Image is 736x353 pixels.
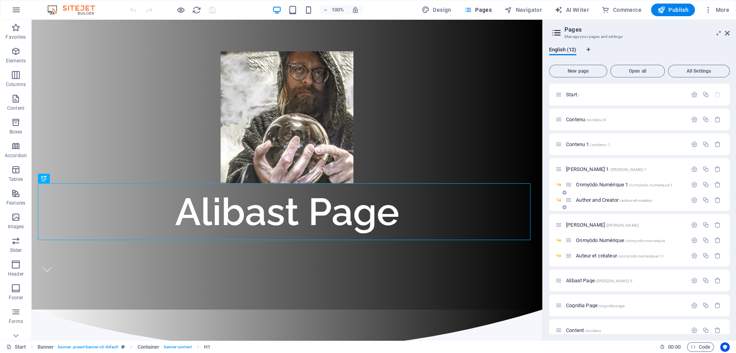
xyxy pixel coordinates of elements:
[691,166,698,173] div: Settings
[564,278,687,283] div: Alibast Page/[PERSON_NAME]-5
[687,342,714,352] button: Code
[464,6,492,14] span: Pages
[704,6,729,14] span: More
[564,167,687,172] div: [PERSON_NAME] 1/[PERSON_NAME]-1
[702,141,709,148] div: Duplicate
[176,5,185,15] button: Click here to leave preview mode and continue editing
[691,302,698,309] div: Settings
[8,223,24,230] p: Images
[9,176,23,182] p: Tables
[564,33,714,40] h3: Manage your pages and settings
[422,6,451,14] span: Design
[702,91,709,98] div: Duplicate
[590,143,610,147] span: /contenu-1
[576,182,673,188] span: Click to open page
[555,6,589,14] span: AI Writer
[566,222,639,228] span: Click to open page
[162,342,191,352] span: . banner-content
[553,69,604,73] span: New page
[564,142,687,147] div: Contenu 1/contenu-1
[672,69,726,73] span: All Settings
[702,237,709,244] div: Duplicate
[691,116,698,123] div: Settings
[702,197,709,203] div: Duplicate
[576,197,652,203] span: Author and Creator
[625,238,665,243] span: /onmyodo-numerique
[610,65,665,77] button: Open all
[38,342,54,352] span: Click to select. Double-click to edit
[702,327,709,334] div: Duplicate
[121,345,125,349] i: This element is a customizable preset
[138,342,160,352] span: Click to select. Double-click to edit
[606,223,639,227] span: /[PERSON_NAME]
[352,6,359,13] i: On resize automatically adjust zoom level to fit chosen device.
[657,6,689,14] span: Publish
[574,182,687,187] div: Onmyōdo Numérique 1/onmyodo-numerique-1
[564,328,687,333] div: Content/contenu
[5,152,27,159] p: Accordion
[691,222,698,228] div: Settings
[598,4,645,16] button: Commerce
[566,302,625,308] span: Click to open page
[566,116,606,122] span: Click to open page
[691,197,698,203] div: Settings
[585,329,601,333] span: /contenu
[691,237,698,244] div: Settings
[551,4,592,16] button: AI Writer
[574,253,687,258] div: Auteur et créateur/onmyodo-numerique-11
[691,327,698,334] div: Settings
[6,34,26,40] p: Favorites
[566,141,610,147] span: Click to open page
[701,4,732,16] button: More
[574,238,687,243] div: Onmyōdo Numérique/onmyodo-numerique
[549,45,576,56] span: English (12)
[691,342,710,352] span: Code
[702,302,709,309] div: Duplicate
[461,4,495,16] button: Pages
[714,277,721,284] div: Remove
[691,181,698,188] div: Settings
[714,237,721,244] div: Remove
[6,200,25,206] p: Features
[564,303,687,308] div: Cognitia Page/cognitia-page
[192,6,201,15] i: Reload page
[6,58,26,64] p: Elements
[331,5,344,15] h6: 100%
[319,5,347,15] button: 100%
[651,4,695,16] button: Publish
[674,344,675,350] span: :
[419,4,455,16] button: Design
[614,69,661,73] span: Open all
[549,47,730,62] div: Language Tabs
[7,105,25,111] p: Content
[602,6,642,14] span: Commerce
[702,252,709,259] div: Duplicate
[564,117,687,122] div: Contenu/contenu-8
[714,252,721,259] div: Remove
[598,304,625,308] span: /cognitia-page
[566,92,579,98] span: Click to open page
[6,342,26,352] a: Click to cancel selection. Double-click to open Pages
[501,4,545,16] button: Navigator
[419,4,455,16] div: Design (Ctrl+Alt+Y)
[566,327,601,333] span: Click to open page
[9,318,23,325] p: Forms
[702,277,709,284] div: Duplicate
[564,26,730,33] h2: Pages
[6,81,26,88] p: Columns
[38,342,210,352] nav: breadcrumb
[192,5,201,15] button: reload
[714,197,721,203] div: Remove
[714,302,721,309] div: Remove
[564,92,687,97] div: Start/
[9,295,23,301] p: Footer
[204,342,210,352] span: Click to select. Double-click to edit
[691,252,698,259] div: Settings
[566,278,632,284] span: Click to open page
[564,222,687,227] div: [PERSON_NAME]/[PERSON_NAME]
[618,254,664,258] span: /onmyodo-numerique-11
[576,237,665,243] span: Click to open page
[720,342,730,352] button: Usercentrics
[45,5,105,15] img: Editor Logo
[702,222,709,228] div: Duplicate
